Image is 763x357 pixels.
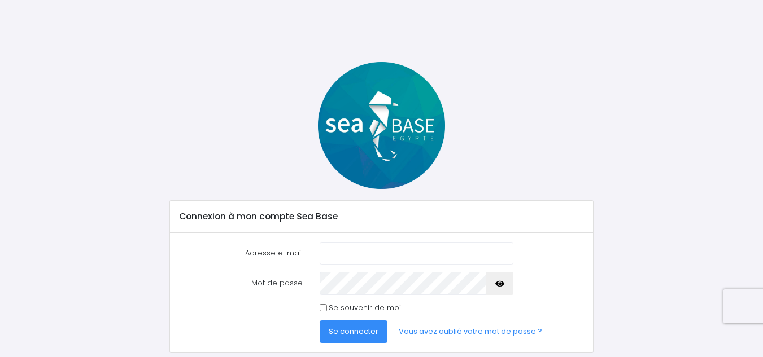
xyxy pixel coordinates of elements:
[171,242,311,265] label: Adresse e-mail
[329,302,401,314] label: Se souvenir de moi
[329,326,378,337] span: Se connecter
[171,272,311,294] label: Mot de passe
[170,201,593,232] div: Connexion à mon compte Sea Base
[390,320,551,343] a: Vous avez oublié votre mot de passe ?
[320,320,387,343] button: Se connecter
